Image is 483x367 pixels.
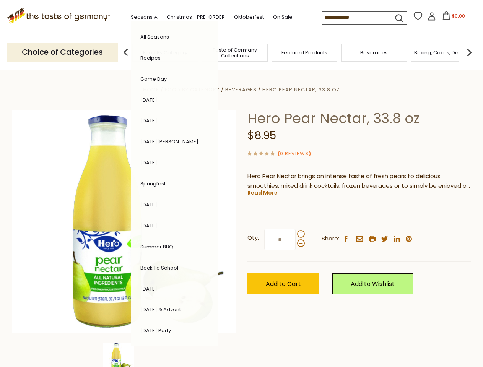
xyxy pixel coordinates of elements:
span: $8.95 [247,128,276,143]
button: Add to Cart [247,273,319,294]
img: previous arrow [118,45,133,60]
a: [DATE] [140,117,157,124]
a: [DATE] [140,96,157,104]
span: ( ) [278,150,311,157]
a: [DATE] [140,159,157,166]
button: $0.00 [437,11,470,23]
a: Featured Products [281,50,327,55]
span: Share: [322,234,339,244]
a: Taste of Germany Collections [204,47,265,58]
a: Beverages [225,86,257,93]
a: Springfest [140,180,166,187]
h1: Hero Pear Nectar, 33.8 oz [247,110,471,127]
a: All Seasons [140,33,169,41]
a: [DATE] [140,201,157,208]
a: Seasons [131,13,158,21]
a: Back to School [140,264,178,271]
a: On Sale [273,13,293,21]
a: Baking, Cakes, Desserts [414,50,473,55]
p: Choice of Categories [7,43,118,62]
a: Oktoberfest [234,13,264,21]
span: $0.00 [452,13,465,19]
span: Add to Cart [266,279,301,288]
img: next arrow [462,45,477,60]
a: Read More [247,189,278,196]
a: Beverages [360,50,388,55]
img: Hero Pear Nectar, 33.8 oz [12,110,236,333]
input: Qty: [264,229,296,250]
a: Add to Wishlist [332,273,413,294]
a: 0 Reviews [280,150,309,158]
a: Recipes [140,54,161,62]
a: [DATE][PERSON_NAME] [140,138,198,145]
a: [DATE] Party [140,327,171,334]
a: Summer BBQ [140,243,173,250]
a: [DATE] [140,222,157,229]
a: Christmas - PRE-ORDER [167,13,225,21]
a: [DATE] [140,285,157,292]
a: Hero Pear Nectar, 33.8 oz [262,86,340,93]
a: [DATE] & Advent [140,306,181,313]
p: Hero Pear Nectar brings an intense taste of fresh pears to delicious smoothies, mixed drink cockt... [247,172,471,191]
a: Game Day [140,75,167,83]
strong: Qty: [247,233,259,243]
